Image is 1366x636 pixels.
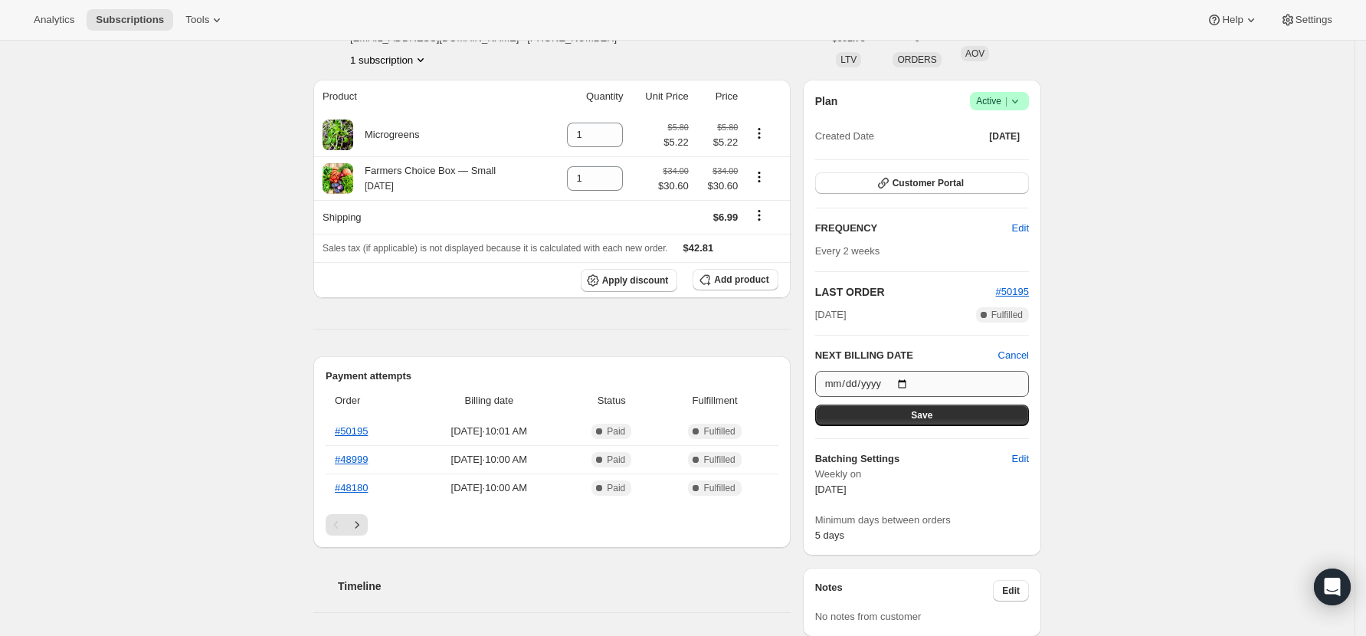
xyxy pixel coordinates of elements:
button: Apply discount [581,269,678,292]
small: $5.80 [717,123,738,132]
span: ORDERS [897,54,936,65]
a: #48180 [335,482,368,493]
span: LTV [840,54,857,65]
button: Product actions [350,52,428,67]
span: Fulfillment [661,393,769,408]
button: Product actions [747,125,771,142]
th: Shipping [313,200,547,234]
span: Settings [1296,14,1332,26]
span: Edit [1002,585,1020,597]
span: Add product [714,274,768,286]
small: $34.00 [663,166,689,175]
button: [DATE] [980,126,1029,147]
nav: Pagination [326,514,778,536]
span: Paid [607,454,625,466]
button: Tools [176,9,234,31]
span: Fulfilled [703,454,735,466]
img: product img [323,163,353,194]
span: Apply discount [602,274,669,287]
span: Customer Portal [893,177,964,189]
span: No notes from customer [815,611,922,622]
a: #50195 [996,286,1029,297]
small: $34.00 [712,166,738,175]
div: Microgreens [353,127,420,143]
button: Edit [993,580,1029,602]
h2: LAST ORDER [815,284,996,300]
button: Next [346,514,368,536]
button: Edit [1003,447,1038,471]
span: $6.99 [713,211,739,223]
span: 5 days [815,529,844,541]
button: Analytics [25,9,84,31]
span: AOV [965,48,984,59]
h2: Plan [815,93,838,109]
button: Edit [1003,216,1038,241]
span: [DATE] [815,484,847,495]
button: Shipping actions [747,207,771,224]
span: Fulfilled [991,309,1023,321]
span: Active [976,93,1023,109]
span: Weekly on [815,467,1029,482]
h2: NEXT BILLING DATE [815,348,998,363]
th: Unit Price [627,80,693,113]
span: [DATE] · 10:01 AM [416,424,562,439]
h3: Notes [815,580,994,602]
small: [DATE] [365,181,394,192]
span: $5.22 [663,135,689,150]
span: Minimum days between orders [815,513,1029,528]
th: Product [313,80,547,113]
span: $30.60 [658,179,689,194]
span: Tools [185,14,209,26]
a: #48999 [335,454,368,465]
span: Paid [607,482,625,494]
button: Subscriptions [87,9,173,31]
span: $30.60 [698,179,739,194]
button: Cancel [998,348,1029,363]
span: | [1005,95,1007,107]
span: [DATE] [989,130,1020,143]
button: Product actions [747,169,771,185]
span: [DATE] [815,307,847,323]
th: Quantity [547,80,628,113]
button: Save [815,405,1029,426]
span: Sales tax (if applicable) is not displayed because it is calculated with each new order. [323,243,668,254]
h2: Payment attempts [326,369,778,384]
h2: FREQUENCY [815,221,1012,236]
span: Edit [1012,221,1029,236]
div: Farmers Choice Box — Small [353,163,496,194]
span: Subscriptions [96,14,164,26]
span: Edit [1012,451,1029,467]
img: product img [323,120,353,150]
button: Customer Portal [815,172,1029,194]
button: Help [1197,9,1267,31]
button: Settings [1271,9,1341,31]
span: Created Date [815,129,874,144]
span: [DATE] · 10:00 AM [416,452,562,467]
th: Order [326,384,411,418]
h6: Batching Settings [815,451,1012,467]
span: Analytics [34,14,74,26]
span: Help [1222,14,1243,26]
button: Add product [693,269,778,290]
span: Fulfilled [703,482,735,494]
small: $5.80 [668,123,689,132]
th: Price [693,80,743,113]
span: Save [911,409,932,421]
span: Every 2 weeks [815,245,880,257]
div: Open Intercom Messenger [1314,569,1351,605]
span: [DATE] · 10:00 AM [416,480,562,496]
span: Billing date [416,393,562,408]
a: #50195 [335,425,368,437]
button: #50195 [996,284,1029,300]
h2: Timeline [338,579,791,594]
span: $5.22 [698,135,739,150]
span: $42.81 [683,242,714,254]
span: Fulfilled [703,425,735,438]
span: Status [572,393,652,408]
span: Paid [607,425,625,438]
